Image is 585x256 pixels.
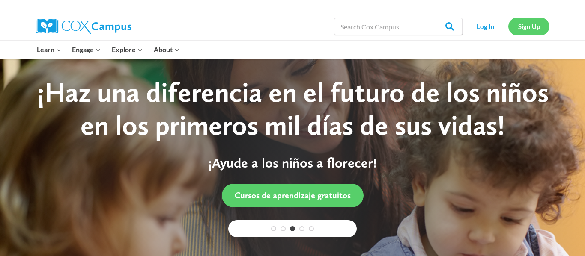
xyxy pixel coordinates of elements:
[334,18,463,35] input: Search Cox Campus
[222,184,364,207] a: Cursos de aprendizaje gratuitos
[31,41,185,59] nav: Primary Navigation
[508,18,549,35] a: Sign Up
[467,18,504,35] a: Log In
[299,226,304,231] a: 4
[31,41,67,59] button: Child menu of Learn
[235,190,351,200] span: Cursos de aprendizaje gratuitos
[25,76,560,142] div: ¡Haz una diferencia en el futuro de los niños en los primeros mil días de sus vidas!
[309,226,314,231] a: 5
[67,41,107,59] button: Child menu of Engage
[36,19,131,34] img: Cox Campus
[467,18,549,35] nav: Secondary Navigation
[271,226,276,231] a: 1
[25,155,560,171] p: ¡Ayude a los niños a florecer!
[148,41,185,59] button: Child menu of About
[281,226,286,231] a: 2
[290,226,295,231] a: 3
[106,41,148,59] button: Child menu of Explore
